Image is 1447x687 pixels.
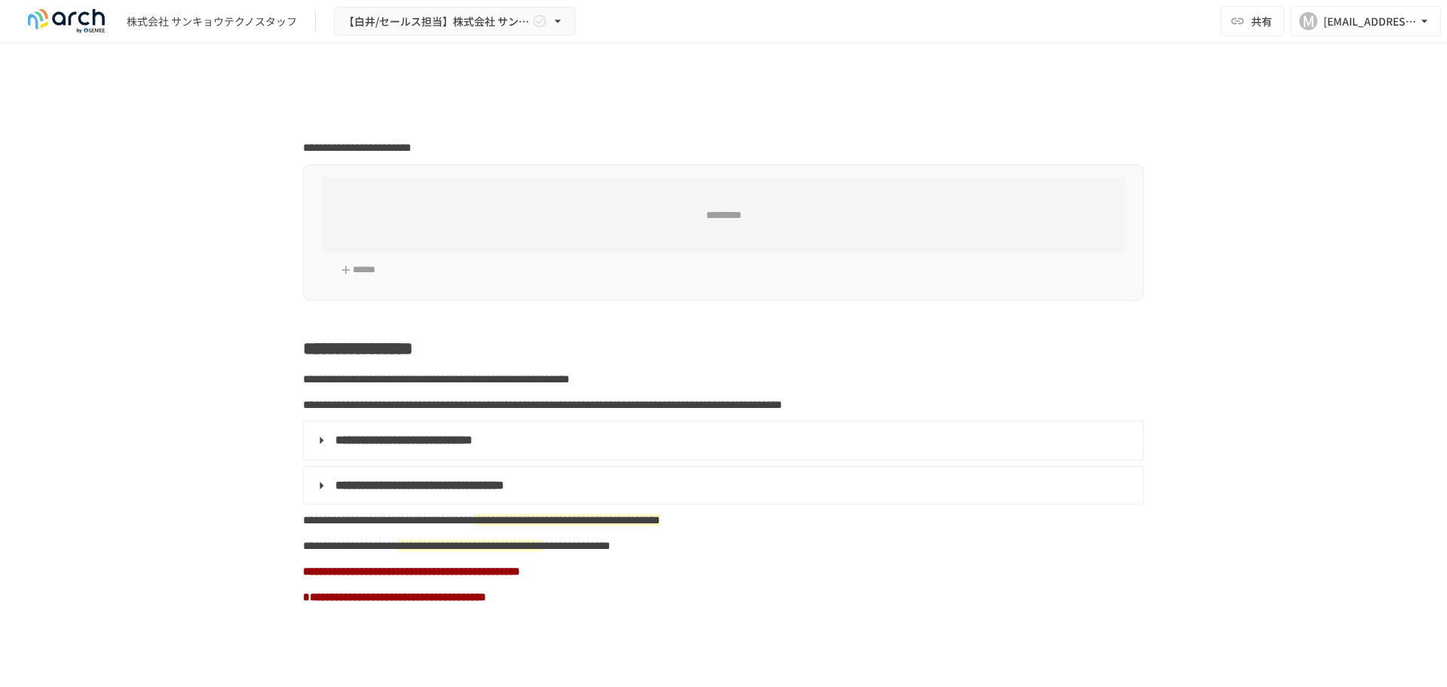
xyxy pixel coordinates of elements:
[334,7,575,36] button: 【白井/セールス担当】株式会社 サンキョウテクノスタッフ様_初期設定サポート
[1299,12,1317,30] div: M
[1221,6,1284,36] button: 共有
[1290,6,1441,36] button: M[EMAIL_ADDRESS][DOMAIN_NAME]
[344,12,529,31] span: 【白井/セールス担当】株式会社 サンキョウテクノスタッフ様_初期設定サポート
[1323,12,1417,31] div: [EMAIL_ADDRESS][DOMAIN_NAME]
[127,14,297,29] div: 株式会社 サンキョウテクノスタッフ
[1251,13,1272,29] span: 共有
[18,9,115,33] img: logo-default@2x-9cf2c760.svg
